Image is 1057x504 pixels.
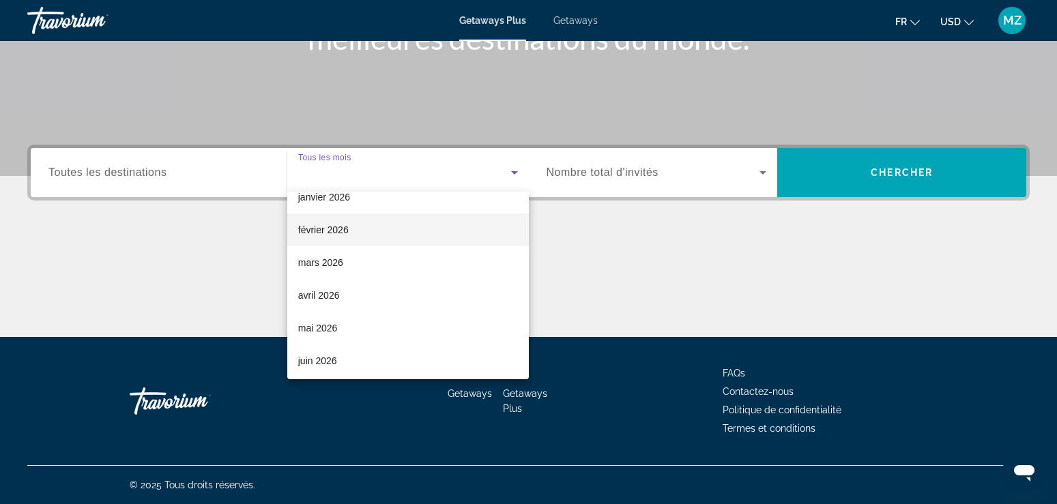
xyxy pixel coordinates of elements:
[298,320,338,336] span: mai 2026
[1002,449,1046,493] iframe: Bouton de lancement de la fenêtre de messagerie
[298,254,343,271] span: mars 2026
[298,222,349,238] span: février 2026
[298,287,340,303] span: avril 2026
[298,353,337,369] span: juin 2026
[298,189,350,205] span: janvier 2026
